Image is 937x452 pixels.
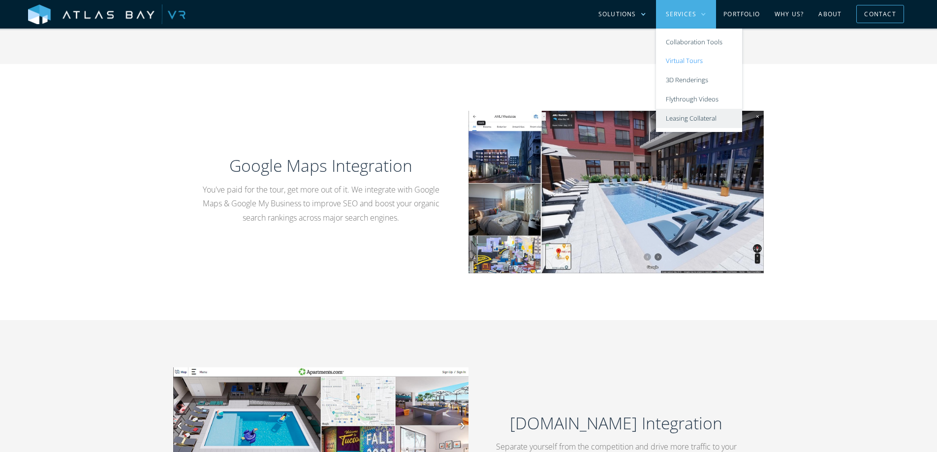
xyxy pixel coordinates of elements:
a: Virtual Tours [656,52,742,71]
img: Atlas Bay VR Logo [28,4,186,25]
div: Services [666,10,697,19]
nav: Services [656,29,742,132]
a: Contact [856,5,904,23]
img: Our 3D rendered content shown on Google Maps [468,111,764,273]
h2: [DOMAIN_NAME] Integration [492,412,740,435]
a: Collaboration Tools [656,32,742,52]
h2: Google Maps Integration [197,154,445,177]
a: Flythrough Videos [656,90,742,109]
p: You've paid for the tour, get more out of it. We integrate with Google Maps & Google My Business ... [197,183,445,225]
a: 3D Renderings [656,71,742,90]
div: Solutions [598,10,636,19]
a: Leasing Collateral [656,109,742,128]
div: Contact [864,6,896,22]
